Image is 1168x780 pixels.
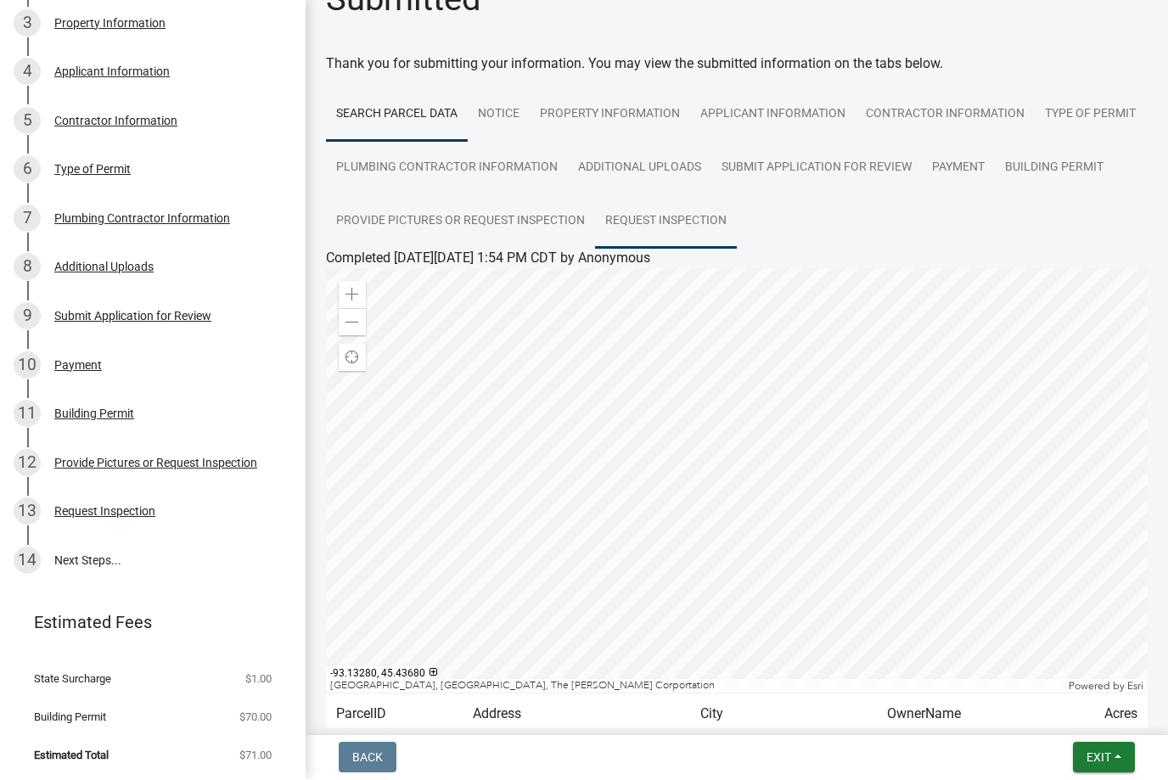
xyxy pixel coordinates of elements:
[54,457,257,469] div: Provide Pictures or Request Inspection
[530,88,690,143] a: Property Information
[690,88,856,143] a: Applicant Information
[922,142,995,196] a: Payment
[54,213,230,225] div: Plumbing Contractor Information
[54,408,134,420] div: Building Permit
[595,195,737,250] a: Request Inspection
[54,115,177,127] div: Contractor Information
[711,142,922,196] a: Submit Application for Review
[1073,743,1135,773] button: Exit
[326,680,1064,693] div: [GEOGRAPHIC_DATA], [GEOGRAPHIC_DATA], The [PERSON_NAME] Corportation
[14,498,41,525] div: 13
[1064,680,1148,693] div: Powered by
[245,674,272,685] span: $1.00
[468,88,530,143] a: Notice
[326,142,568,196] a: Plumbing Contractor Information
[326,195,595,250] a: Provide Pictures or Request Inspection
[856,88,1035,143] a: Contractor Information
[14,156,41,183] div: 6
[339,282,366,309] div: Zoom in
[54,18,166,30] div: Property Information
[14,401,41,428] div: 11
[568,142,711,196] a: Additional Uploads
[14,547,41,575] div: 14
[239,750,272,761] span: $71.00
[239,712,272,723] span: $70.00
[1035,88,1146,143] a: Type of Permit
[326,88,468,143] a: Search Parcel Data
[1127,681,1143,693] a: Esri
[54,164,131,176] div: Type of Permit
[877,694,1064,736] td: OwnerName
[34,750,109,761] span: Estimated Total
[463,694,690,736] td: Address
[54,261,154,273] div: Additional Uploads
[1064,694,1148,736] td: Acres
[339,743,396,773] button: Back
[339,345,366,372] div: Find my location
[14,450,41,477] div: 12
[326,694,463,736] td: ParcelID
[352,751,383,765] span: Back
[54,66,170,78] div: Applicant Information
[995,142,1114,196] a: Building Permit
[14,108,41,135] div: 5
[14,254,41,281] div: 8
[14,59,41,86] div: 4
[34,674,111,685] span: State Surcharge
[54,506,155,518] div: Request Inspection
[14,606,278,640] a: Estimated Fees
[1087,751,1111,765] span: Exit
[326,250,650,267] span: Completed [DATE][DATE] 1:54 PM CDT by Anonymous
[14,303,41,330] div: 9
[326,54,1148,75] div: Thank you for submitting your information. You may view the submitted information on the tabs below.
[339,309,366,336] div: Zoom out
[54,360,102,372] div: Payment
[14,352,41,379] div: 10
[690,694,878,736] td: City
[54,311,211,323] div: Submit Application for Review
[34,712,106,723] span: Building Permit
[14,10,41,37] div: 3
[14,205,41,233] div: 7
